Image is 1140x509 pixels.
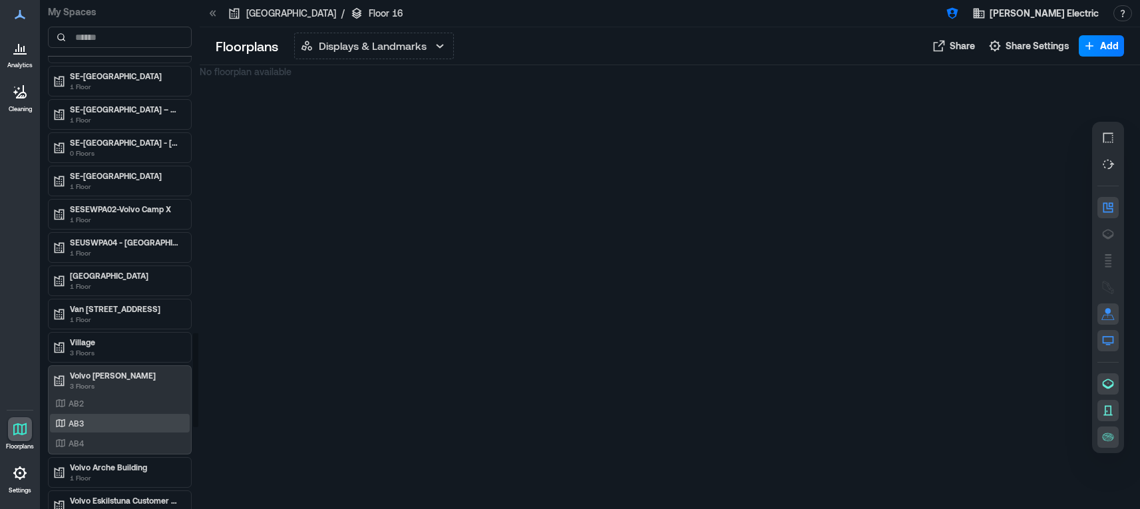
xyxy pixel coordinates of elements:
p: / [341,7,345,20]
p: Village [70,337,182,347]
p: Cleaning [9,105,32,113]
p: Volvo Arche Building [70,462,182,472]
a: Analytics [3,32,37,73]
p: 1 Floor [70,472,182,483]
div: No floorplan available [200,65,1140,509]
span: Share [950,39,975,53]
p: SE-[GEOGRAPHIC_DATA] [70,71,182,81]
p: Settings [9,486,31,494]
p: 3 Floors [70,381,182,391]
p: Analytics [7,61,33,69]
p: AB4 [69,438,84,448]
p: SE-[GEOGRAPHIC_DATA] - [GEOGRAPHIC_DATA] [70,137,182,148]
button: Displays & Landmarks [294,33,454,59]
p: 0 Floors [70,148,182,158]
p: 1 Floor [70,181,182,192]
p: 1 Floor [70,114,182,125]
span: Share Settings [1006,39,1069,53]
button: Add [1079,35,1124,57]
a: Cleaning [3,76,37,117]
p: My Spaces [48,5,192,19]
p: 1 Floor [70,214,182,225]
p: SE-[GEOGRAPHIC_DATA] [70,170,182,181]
button: Share Settings [984,35,1073,57]
p: Volvo [PERSON_NAME] [70,370,182,381]
a: Floorplans [2,413,38,454]
p: Van [STREET_ADDRESS] [70,303,182,314]
p: SESEWPA02-Volvo Camp X [70,204,182,214]
p: Volvo Eskilstuna Customer Center [70,495,182,506]
p: Floor 16 [369,7,403,20]
p: AB3 [69,418,84,428]
button: [PERSON_NAME] Electric [968,3,1103,24]
button: Share [928,35,979,57]
p: [GEOGRAPHIC_DATA] [246,7,336,20]
p: 1 Floor [70,248,182,258]
p: AB2 [69,398,84,409]
p: 1 Floor [70,81,182,92]
p: Displays & Landmarks [319,38,427,54]
a: Settings [4,457,36,498]
p: SEUSWPA04 - [GEOGRAPHIC_DATA]. [GEOGRAPHIC_DATA] [70,237,182,248]
p: Floorplans [6,442,34,450]
p: [GEOGRAPHIC_DATA] [70,270,182,281]
p: Floorplans [216,37,278,55]
p: 1 Floor [70,281,182,291]
p: SE-[GEOGRAPHIC_DATA] – Marconi [70,104,182,114]
p: 3 Floors [70,347,182,358]
p: 1 Floor [70,314,182,325]
span: [PERSON_NAME] Electric [990,7,1099,20]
